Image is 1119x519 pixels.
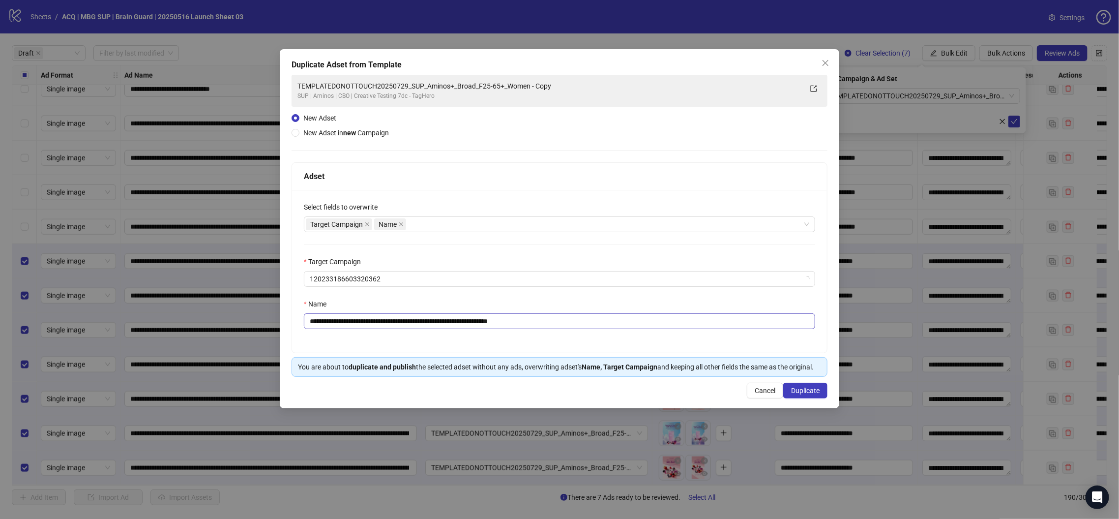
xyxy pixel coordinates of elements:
label: Name [304,299,333,309]
button: Cancel [747,383,783,398]
input: Name [304,313,815,329]
div: TEMPLATEDONOTTOUCH20250729_SUP_Aminos+_Broad_F25-65+_Women - Copy [297,81,802,92]
span: New Adset [303,114,336,122]
label: Target Campaign [304,256,367,267]
span: Cancel [755,387,775,395]
span: Target Campaign [310,219,363,230]
span: Target Campaign [306,218,372,230]
button: Duplicate [783,383,827,398]
button: Close [818,55,833,71]
span: 120233186603320362 [310,272,809,286]
strong: duplicate and publish [349,363,416,371]
div: SUP | Aminos | CBO | Creative Testing 7dc - TagHero [297,92,802,101]
span: export [810,85,817,92]
div: You are about to the selected adset without any ads, overwriting adset's and keeping all other fi... [298,362,821,372]
span: close [822,59,829,67]
span: close [399,222,404,227]
span: New Adset in Campaign [303,129,389,137]
div: Open Intercom Messenger [1086,486,1109,509]
span: Duplicate [791,387,820,395]
strong: new [343,129,356,137]
span: Name [374,218,406,230]
span: close [365,222,370,227]
label: Select fields to overwrite [304,202,384,213]
span: Name [379,219,397,230]
div: Adset [304,170,815,183]
div: Duplicate Adset from Template [292,59,827,71]
strong: Name, Target Campaign [582,363,657,371]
